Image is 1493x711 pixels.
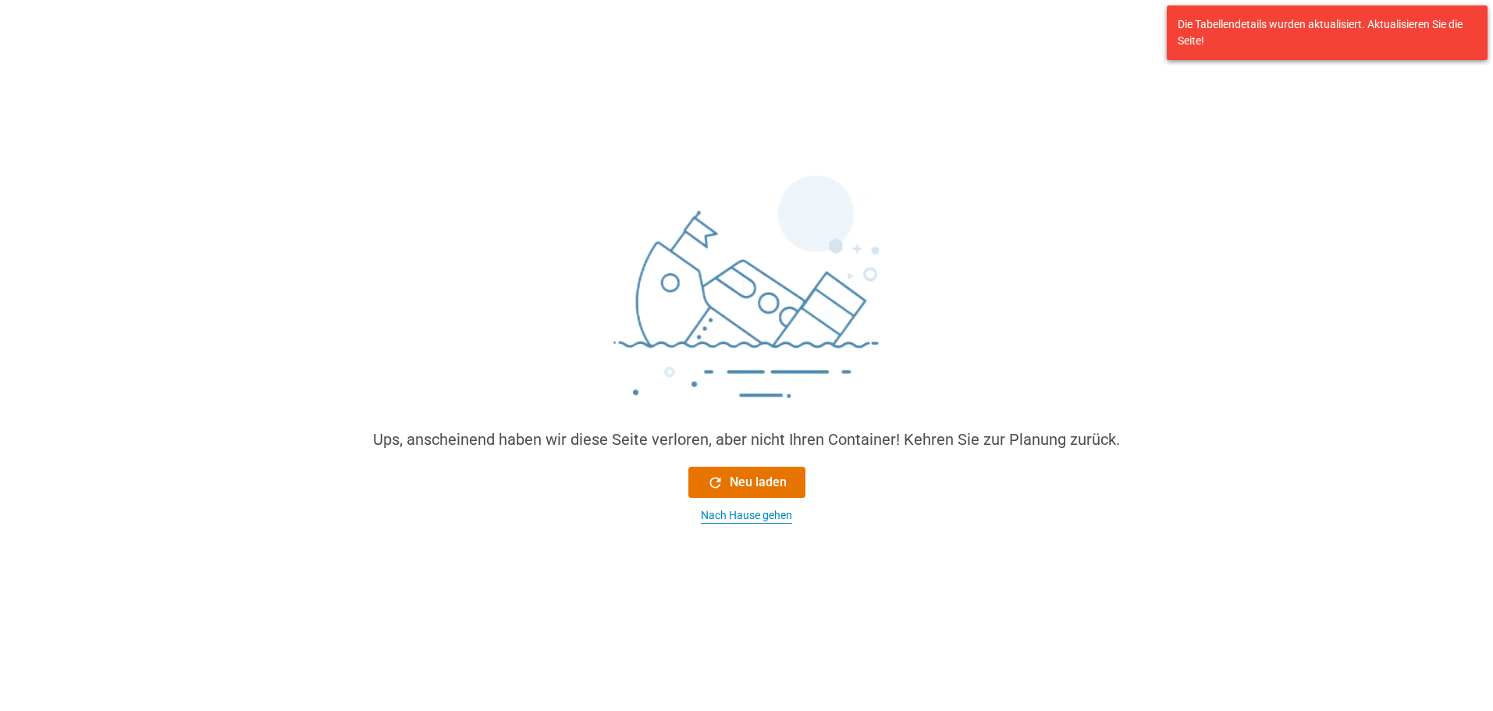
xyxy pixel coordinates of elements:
[513,169,981,428] img: sinking_ship.png
[688,507,805,524] button: Nach Hause gehen
[373,430,1120,449] font: Ups, anscheinend haben wir diese Seite verloren, aber nicht Ihren Container! Kehren Sie zur Planu...
[688,467,805,498] button: Neu laden
[1178,18,1463,47] font: Die Tabellendetails wurden aktualisiert. Aktualisieren Sie die Seite!
[730,475,787,489] font: Neu laden
[701,509,792,521] font: Nach Hause gehen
